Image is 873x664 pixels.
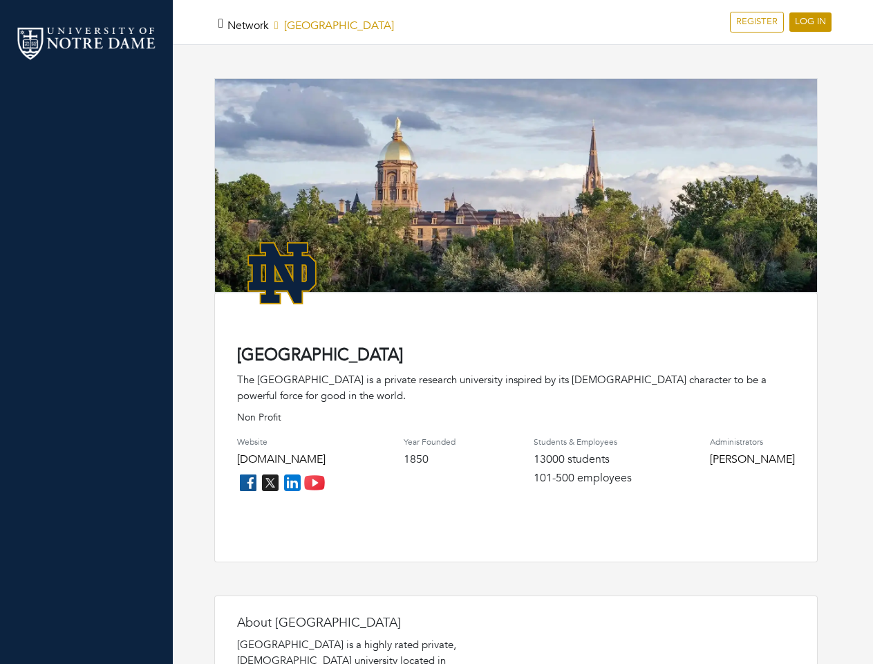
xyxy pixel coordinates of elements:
[227,19,394,33] h5: [GEOGRAPHIC_DATA]
[259,472,281,494] img: twitter_icon-7d0bafdc4ccc1285aa2013833b377ca91d92330db209b8298ca96278571368c9.png
[227,18,269,33] a: Network
[281,472,303,494] img: linkedin_icon-84db3ca265f4ac0988026744a78baded5d6ee8239146f80404fb69c9eee6e8e7.png
[237,372,795,403] div: The [GEOGRAPHIC_DATA] is a private research university inspired by its [DEMOGRAPHIC_DATA] charact...
[789,12,832,32] a: LOG IN
[534,453,632,466] h4: 13000 students
[710,437,795,447] h4: Administrators
[237,346,795,366] h4: [GEOGRAPHIC_DATA]
[237,452,326,467] a: [DOMAIN_NAME]
[404,453,456,466] h4: 1850
[215,79,817,309] img: rare_disease_hero-1920%20copy.png
[237,616,514,631] h4: About [GEOGRAPHIC_DATA]
[534,437,632,447] h4: Students & Employees
[14,24,159,62] img: nd_logo.png
[237,472,259,494] img: facebook_icon-256f8dfc8812ddc1b8eade64b8eafd8a868ed32f90a8d2bb44f507e1979dbc24.png
[404,437,456,447] h4: Year Founded
[237,228,327,318] img: NotreDame_Logo.png
[303,472,326,494] img: youtube_icon-fc3c61c8c22f3cdcae68f2f17984f5f016928f0ca0694dd5da90beefb88aa45e.png
[237,437,326,447] h4: Website
[730,12,784,33] a: REGISTER
[534,472,632,485] h4: 101-500 employees
[710,452,795,467] a: [PERSON_NAME]
[237,410,795,425] p: Non Profit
